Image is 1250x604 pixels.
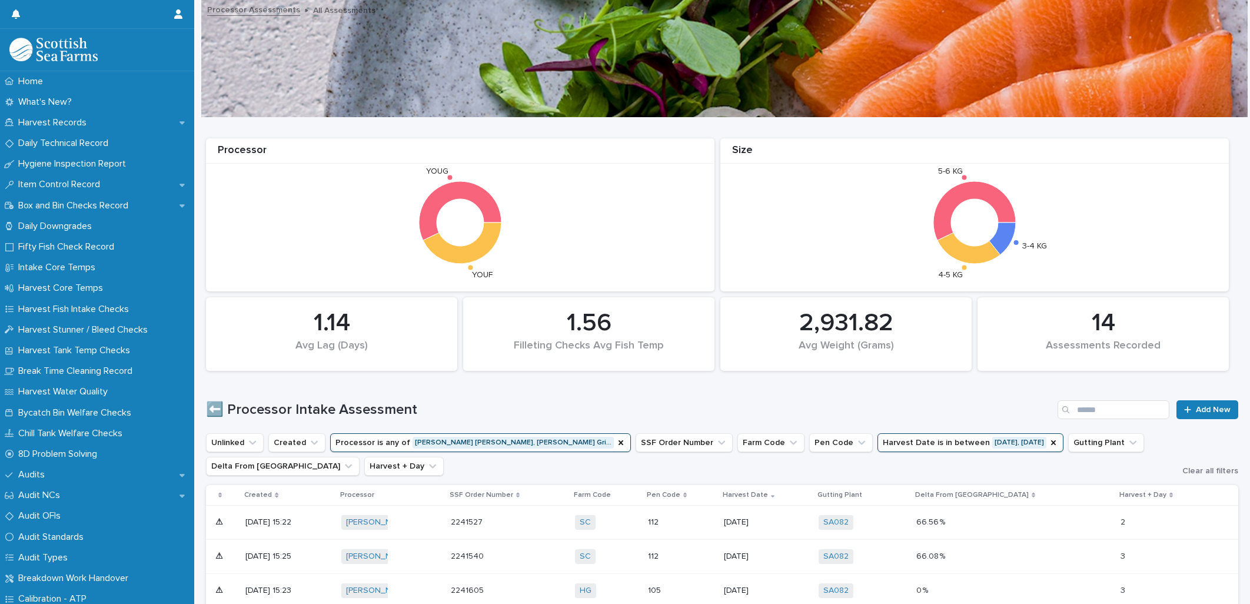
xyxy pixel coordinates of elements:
text: 4-5 KG [938,270,963,278]
p: Audit NCs [14,490,69,501]
p: ⚠︎ [215,583,225,596]
p: Harvest Records [14,117,96,128]
p: Harvest Date [723,489,768,502]
p: [DATE] [724,586,783,596]
tr: ⚠︎⚠︎ [DATE] 15:25[PERSON_NAME] Grimsby 22415402241540 SC 112[DATE]SA082 66.08 %66.08 % 33 [206,540,1238,574]
p: [DATE] [724,552,783,562]
div: Avg Weight (Grams) [740,340,952,364]
div: 1.56 [483,308,694,338]
a: SA082 [823,552,849,562]
p: Daily Technical Record [14,138,118,149]
div: Assessments Recorded [998,340,1209,364]
button: Created [268,433,325,452]
div: Processor [206,144,714,164]
p: [DATE] 15:22 [245,517,304,527]
a: SA082 [823,517,849,527]
text: 5-6 KG [938,167,963,175]
p: 2 [1121,515,1128,527]
input: Search [1058,400,1169,419]
p: Processor [340,489,374,502]
p: All Assessments [313,3,375,16]
p: 3 [1121,583,1128,596]
p: Pen Code [647,489,680,502]
tr: ⚠︎⚠︎ [DATE] 15:22[PERSON_NAME] Grimsby 22415272241527 SC 112[DATE]SA082 66.56 %66.56 % 22 [206,506,1238,540]
p: Audit OFIs [14,510,70,522]
span: Clear all filters [1182,467,1238,475]
img: mMrefqRFQpe26GRNOUkG [9,38,98,61]
p: Intake Core Temps [14,262,105,273]
button: Unlinked [206,433,264,452]
p: [DATE] 15:23 [245,586,304,596]
div: Size [720,144,1229,164]
a: [PERSON_NAME] Grimsby [346,517,443,527]
p: 2241540 [451,549,486,562]
p: Home [14,76,52,87]
p: 66.08 % [916,549,948,562]
p: [DATE] 15:25 [245,552,304,562]
p: Harvest + Day [1119,489,1166,502]
p: 2241527 [451,515,485,527]
button: Clear all filters [1173,467,1238,475]
h1: ⬅️ Processor Intake Assessment [206,401,1053,419]
a: SC [580,552,591,562]
p: Harvest Core Temps [14,283,112,294]
div: Filleting Checks Avg Fish Temp [483,340,694,364]
p: 0 % [916,583,930,596]
a: Processor Assessments [207,2,300,16]
p: Audits [14,469,54,480]
button: SSF Order Number [636,433,733,452]
a: SA082 [823,586,849,596]
button: Delta From Yield [206,457,360,476]
button: Pen Code [809,433,873,452]
p: SSF Order Number [450,489,513,502]
span: Add New [1196,406,1231,414]
p: Delta From [GEOGRAPHIC_DATA] [915,489,1029,502]
p: Box and Bin Checks Record [14,200,138,211]
a: [PERSON_NAME] Grimsby [346,586,443,596]
button: Harvest + Day [364,457,444,476]
p: 2241605 [451,583,486,596]
p: ⚠︎ [215,515,225,527]
p: Fifty Fish Check Record [14,241,124,253]
p: 105 [648,586,707,596]
p: Harvest Stunner / Bleed Checks [14,324,157,336]
p: Bycatch Bin Welfare Checks [14,407,141,419]
div: 1.14 [226,308,437,338]
p: Harvest Water Quality [14,386,117,397]
text: YOUG [426,167,448,175]
div: 14 [998,308,1209,338]
p: Daily Downgrades [14,221,101,232]
p: 3 [1121,549,1128,562]
p: Gutting Plant [817,489,862,502]
p: Chill Tank Welfare Checks [14,428,132,439]
p: Harvest Tank Temp Checks [14,345,139,356]
div: Avg Lag (Days) [226,340,437,364]
p: Item Control Record [14,179,109,190]
button: Processor [330,433,631,452]
text: YOUF [472,270,493,278]
button: Gutting Plant [1068,433,1144,452]
text: 3-4 KG [1022,242,1047,250]
a: [PERSON_NAME] Grimsby [346,552,443,562]
p: Farm Code [574,489,611,502]
a: SC [580,517,591,527]
p: Breakdown Work Handover [14,573,138,584]
p: 8D Problem Solving [14,449,107,460]
p: 66.56 % [916,515,948,527]
p: Harvest Fish Intake Checks [14,304,138,315]
p: 112 [648,552,707,562]
p: Created [244,489,272,502]
button: Farm Code [737,433,804,452]
p: [DATE] [724,517,783,527]
p: Hygiene Inspection Report [14,158,135,170]
p: 112 [648,517,707,527]
a: Add New [1176,400,1238,419]
p: Audit Standards [14,532,93,543]
div: 2,931.82 [740,308,952,338]
p: Audit Types [14,552,77,563]
a: HG [580,586,591,596]
p: ⚠︎ [215,549,225,562]
p: What's New? [14,97,81,108]
button: Harvest Date [877,433,1063,452]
